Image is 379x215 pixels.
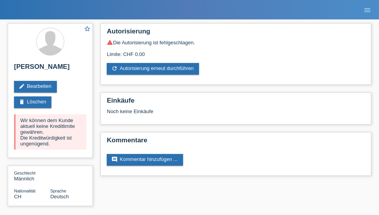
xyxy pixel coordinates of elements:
[14,63,86,75] h2: [PERSON_NAME]
[84,25,91,32] i: star_border
[111,156,118,163] i: comment
[14,171,35,175] span: Geschlecht
[107,97,365,108] h2: Einkäufe
[14,170,50,182] div: Männlich
[107,39,365,45] div: Die Autorisierung ist fehlgeschlagen.
[360,7,375,12] a: menu
[107,39,113,45] i: warning
[14,96,51,108] a: deleteLöschen
[363,6,371,14] i: menu
[107,136,365,148] h2: Kommentare
[14,81,57,93] a: editBearbeiten
[107,63,199,75] a: refreshAutorisierung erneut durchführen
[19,99,25,105] i: delete
[50,194,69,199] span: Deutsch
[19,83,25,89] i: edit
[107,108,365,120] div: Noch keine Einkäufe
[107,154,183,166] a: commentKommentar hinzufügen ...
[107,28,365,39] h2: Autorisierung
[84,25,91,33] a: star_border
[14,189,35,193] span: Nationalität
[14,194,21,199] span: Schweiz
[107,45,365,57] div: Limite: CHF 0.00
[14,114,86,150] div: Wir können dem Kunde aktuell keine Kreditlimite gewähren. Die Kreditwürdigkeit ist ungenügend.
[111,65,118,72] i: refresh
[50,189,66,193] span: Sprache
